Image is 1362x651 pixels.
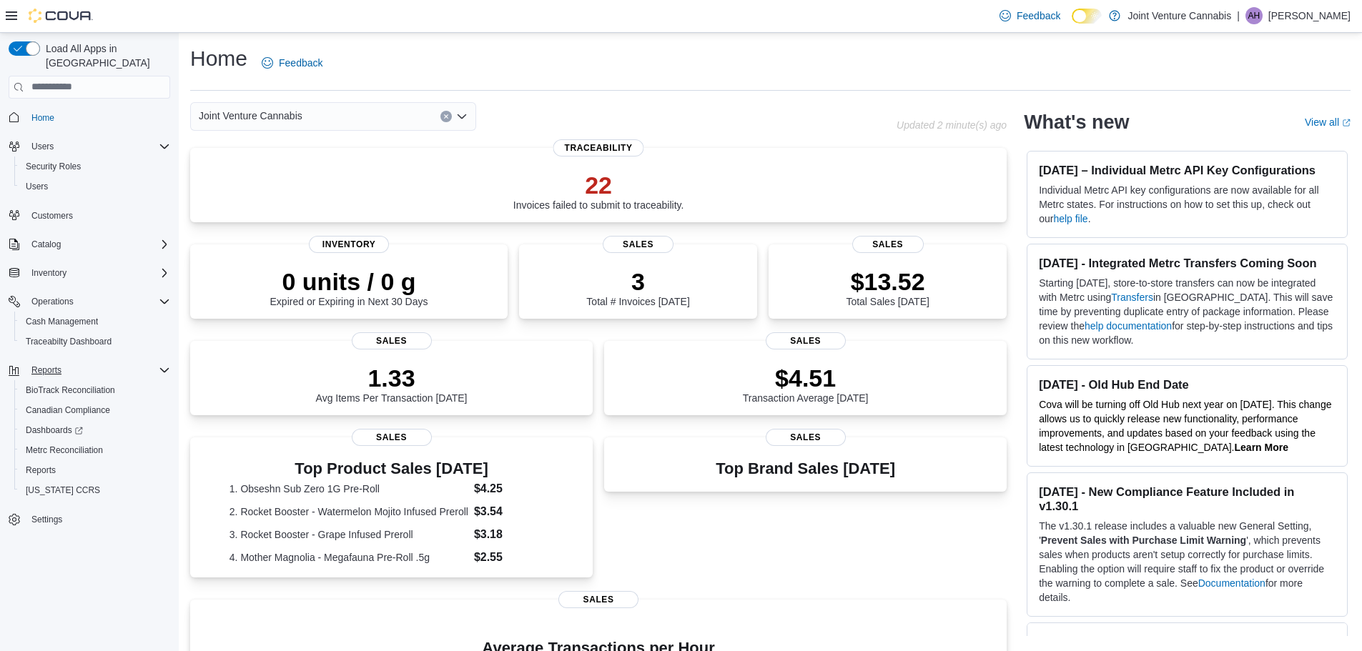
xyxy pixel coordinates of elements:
[279,56,322,70] span: Feedback
[26,138,170,155] span: Users
[1039,377,1336,392] h3: [DATE] - Old Hub End Date
[31,112,54,124] span: Home
[316,364,468,404] div: Avg Items Per Transaction [DATE]
[513,171,684,211] div: Invoices failed to submit to traceability.
[26,362,67,379] button: Reports
[26,109,170,126] span: Home
[1039,399,1331,453] span: Cova will be turning off Old Hub next year on [DATE]. This change allows us to quickly release ne...
[26,207,79,224] a: Customers
[26,264,72,282] button: Inventory
[26,161,81,172] span: Security Roles
[316,364,468,392] p: 1.33
[1072,9,1102,24] input: Dark Mode
[3,509,176,530] button: Settings
[14,380,176,400] button: BioTrack Reconciliation
[1039,183,1336,226] p: Individual Metrc API key configurations are now available for all Metrc states. For instructions ...
[474,549,553,566] dd: $2.55
[26,316,98,327] span: Cash Management
[1127,7,1231,24] p: Joint Venture Cannabis
[14,332,176,352] button: Traceabilty Dashboard
[199,107,302,124] span: Joint Venture Cannabis
[20,462,61,479] a: Reports
[766,429,846,446] span: Sales
[26,236,66,253] button: Catalog
[190,44,247,73] h1: Home
[852,236,924,253] span: Sales
[1085,320,1172,332] a: help documentation
[20,178,170,195] span: Users
[20,382,170,399] span: BioTrack Reconciliation
[440,111,452,122] button: Clear input
[20,333,117,350] a: Traceabilty Dashboard
[31,239,61,250] span: Catalog
[1024,111,1129,134] h2: What's new
[230,482,468,496] dt: 1. Obseshn Sub Zero 1G Pre-Roll
[743,364,869,404] div: Transaction Average [DATE]
[14,177,176,197] button: Users
[20,158,87,175] a: Security Roles
[26,264,170,282] span: Inventory
[29,9,93,23] img: Cova
[230,460,553,477] h3: Top Product Sales [DATE]
[1342,119,1351,127] svg: External link
[20,402,170,419] span: Canadian Compliance
[456,111,468,122] button: Open list of options
[26,404,110,416] span: Canadian Compliance
[20,482,106,499] a: [US_STATE] CCRS
[26,236,170,253] span: Catalog
[20,482,170,499] span: Washington CCRS
[846,267,929,307] div: Total Sales [DATE]
[352,332,432,349] span: Sales
[1039,276,1336,347] p: Starting [DATE], store-to-store transfers can now be integrated with Metrc using in [GEOGRAPHIC_D...
[26,181,48,192] span: Users
[1198,577,1265,589] a: Documentation
[474,480,553,497] dd: $4.25
[513,171,684,199] p: 22
[1111,292,1153,303] a: Transfers
[1041,535,1246,546] strong: Prevent Sales with Purchase Limit Warning
[26,384,115,396] span: BioTrack Reconciliation
[26,444,103,456] span: Metrc Reconciliation
[31,514,62,525] span: Settings
[1248,7,1260,24] span: AH
[31,210,73,222] span: Customers
[26,293,79,310] button: Operations
[9,101,170,567] nav: Complex example
[20,313,104,330] a: Cash Management
[31,296,74,307] span: Operations
[1039,163,1336,177] h3: [DATE] – Individual Metrc API Key Configurations
[20,382,121,399] a: BioTrack Reconciliation
[20,422,170,439] span: Dashboards
[14,156,176,177] button: Security Roles
[1237,7,1240,24] p: |
[31,364,61,376] span: Reports
[26,293,170,310] span: Operations
[3,292,176,312] button: Operations
[3,360,176,380] button: Reports
[1053,213,1087,224] a: help file
[586,267,689,296] p: 3
[1245,7,1263,24] div: ANDREW HOLLIS
[309,236,389,253] span: Inventory
[14,312,176,332] button: Cash Management
[586,267,689,307] div: Total # Invoices [DATE]
[1235,442,1288,453] a: Learn More
[230,505,468,519] dt: 2. Rocket Booster - Watermelon Mojito Infused Preroll
[14,400,176,420] button: Canadian Compliance
[14,460,176,480] button: Reports
[14,480,176,500] button: [US_STATE] CCRS
[3,263,176,283] button: Inventory
[1268,7,1351,24] p: [PERSON_NAME]
[26,464,56,476] span: Reports
[603,236,674,253] span: Sales
[31,267,66,279] span: Inventory
[20,442,170,459] span: Metrc Reconciliation
[3,107,176,128] button: Home
[26,138,59,155] button: Users
[558,591,638,608] span: Sales
[230,527,468,542] dt: 3. Rocket Booster - Grape Infused Preroll
[20,402,116,419] a: Canadian Compliance
[20,178,54,195] a: Users
[26,362,170,379] span: Reports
